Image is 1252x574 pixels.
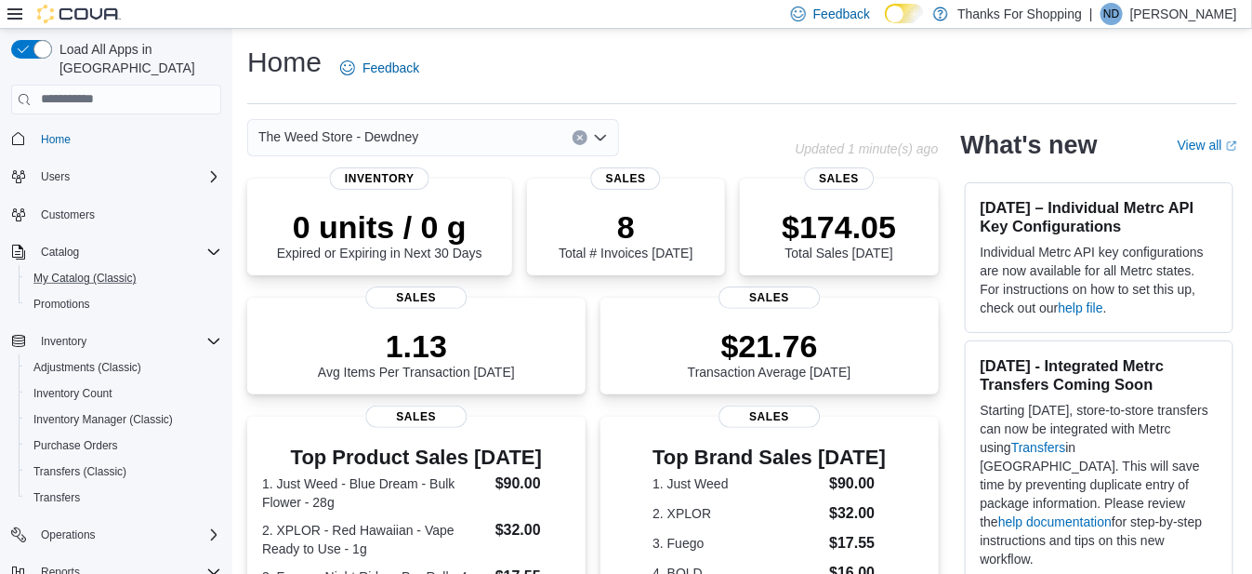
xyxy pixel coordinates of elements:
span: Catalog [33,241,221,263]
span: Operations [41,527,96,542]
p: 8 [559,208,692,246]
a: Adjustments (Classic) [26,356,149,379]
h3: Top Brand Sales [DATE] [652,447,886,469]
span: Inventory Manager (Classic) [33,412,173,427]
span: Load All Apps in [GEOGRAPHIC_DATA] [52,40,221,77]
dt: 1. Just Weed - Blue Dream - Bulk Flower - 28g [262,474,488,512]
a: Promotions [26,293,98,315]
img: Cova [37,5,121,23]
div: Avg Items Per Transaction [DATE] [318,327,515,380]
span: Inventory Count [33,386,112,401]
span: Operations [33,524,221,546]
button: Promotions [19,291,229,317]
span: Transfers (Classic) [26,461,221,483]
p: 0 units / 0 g [277,208,482,246]
a: Transfers [1011,440,1066,455]
p: | [1089,3,1093,25]
dd: $17.55 [829,532,886,554]
button: Transfers (Classic) [19,459,229,485]
a: Inventory Manager (Classic) [26,408,180,431]
span: Feedback [813,5,870,23]
a: Inventory Count [26,382,120,405]
span: Sales [365,406,467,428]
div: Total Sales [DATE] [782,208,896,260]
a: help documentation [998,514,1112,529]
input: Dark Mode [885,4,924,23]
dd: $32.00 [495,519,571,541]
dd: $90.00 [495,473,571,495]
a: help file [1059,300,1103,315]
span: Customers [33,203,221,226]
a: View allExternal link [1178,138,1237,153]
button: Inventory Count [19,380,229,407]
span: My Catalog (Classic) [26,267,221,289]
div: Total # Invoices [DATE] [559,208,692,260]
a: Customers [33,204,102,226]
button: Users [4,164,229,190]
p: Individual Metrc API key configurations are now available for all Metrc states. For instructions ... [981,243,1218,317]
h1: Home [247,44,322,81]
span: Users [41,169,70,184]
div: Transaction Average [DATE] [688,327,851,380]
p: 1.13 [318,327,515,365]
button: Clear input [573,130,587,145]
span: Adjustments (Classic) [33,360,141,375]
span: Home [33,127,221,151]
span: My Catalog (Classic) [33,271,137,286]
button: Catalog [33,241,86,263]
span: Purchase Orders [33,438,118,453]
button: Open list of options [593,130,608,145]
span: Transfers [33,490,80,505]
span: Sales [365,287,467,309]
span: Inventory Manager (Classic) [26,408,221,431]
span: Adjustments (Classic) [26,356,221,379]
dd: $32.00 [829,502,886,525]
a: Purchase Orders [26,434,125,457]
button: Home [4,126,229,153]
span: Inventory Count [26,382,221,405]
span: Inventory [330,167,429,190]
button: Users [33,166,77,188]
span: Dark Mode [885,23,886,24]
h3: [DATE] – Individual Metrc API Key Configurations [981,198,1218,235]
button: Inventory Manager (Classic) [19,407,229,433]
button: Customers [4,201,229,228]
span: ND [1103,3,1119,25]
button: Operations [33,524,103,546]
p: Thanks For Shopping [957,3,1082,25]
a: Transfers [26,487,87,509]
span: Purchase Orders [26,434,221,457]
span: Sales [591,167,661,190]
button: Inventory [4,328,229,354]
a: My Catalog (Classic) [26,267,144,289]
p: [PERSON_NAME] [1130,3,1237,25]
span: Sales [718,287,820,309]
div: Nikki Dusyk [1100,3,1123,25]
a: Transfers (Classic) [26,461,134,483]
span: Inventory [33,330,221,353]
dt: 2. XPLOR - Red Hawaiian - Vape Ready to Use - 1g [262,521,488,558]
span: Catalog [41,245,79,260]
a: Feedback [333,49,427,87]
span: Sales [804,167,874,190]
a: Home [33,128,78,151]
p: Starting [DATE], store-to-store transfers can now be integrated with Metrc using in [GEOGRAPHIC_D... [981,401,1218,568]
button: Catalog [4,239,229,265]
div: Expired or Expiring in Next 30 Days [277,208,482,260]
span: Customers [41,207,95,222]
button: Inventory [33,330,94,353]
span: Transfers [26,487,221,509]
svg: External link [1226,140,1237,152]
h2: What's new [961,130,1098,160]
span: Sales [718,406,820,428]
button: Transfers [19,485,229,511]
button: Purchase Orders [19,433,229,459]
dd: $90.00 [829,473,886,495]
button: Adjustments (Classic) [19,354,229,380]
p: $21.76 [688,327,851,365]
button: Operations [4,522,229,548]
dt: 3. Fuego [652,534,822,553]
p: Updated 1 minute(s) ago [795,141,938,156]
span: Promotions [33,297,90,312]
span: Home [41,132,71,147]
